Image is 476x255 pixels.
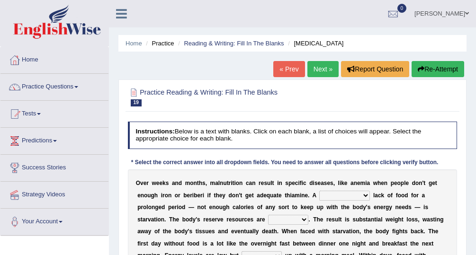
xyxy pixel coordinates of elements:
b: u [223,180,226,186]
b: o [415,180,419,186]
b: t [435,180,437,186]
b: r [175,204,177,211]
b: , [333,180,335,186]
b: g [151,192,154,199]
b: e [220,216,224,223]
b: h [154,192,158,199]
b: t [214,192,216,199]
b: s [278,204,282,211]
b: g [386,204,389,211]
b: n [395,204,399,211]
b: t [240,192,242,199]
b: a [350,180,354,186]
b: l [373,192,375,199]
b: e [159,180,162,186]
b: o [148,204,152,211]
b: f [300,180,302,186]
b: l [404,180,405,186]
b: s [251,216,254,223]
b: g [223,204,226,211]
b: p [401,180,404,186]
b: n [354,180,357,186]
b: a [249,180,252,186]
b: i [277,180,278,186]
b: e [405,180,409,186]
b: l [146,204,148,211]
b: a [266,204,269,211]
b: k [341,180,344,186]
b: o [179,204,182,211]
b: h [334,204,338,211]
b: i [331,204,332,211]
a: Strategy Videos [0,182,108,205]
b: e [263,192,267,199]
b: o [165,192,168,199]
b: b [183,192,187,199]
b: h [199,180,202,186]
b: g [429,180,432,186]
b: o [190,180,193,186]
b: n [384,180,387,186]
b: d [179,180,182,186]
a: Next » [307,61,339,77]
b: c [246,180,249,186]
b: e [262,216,265,223]
b: f [209,192,211,199]
b: h [172,216,176,223]
b: i [340,180,341,186]
b: e [212,216,215,223]
b: o [401,192,404,199]
a: Tests [0,101,108,124]
b: e [187,192,190,199]
b: n [419,180,422,186]
b: h [377,180,381,186]
b: . [164,216,166,223]
b: Instructions: [135,128,174,135]
b: h [226,204,229,211]
b: i [203,192,204,199]
b: d [404,192,408,199]
b: f [411,192,413,199]
b: c [295,180,298,186]
b: w [152,180,156,186]
b: i [313,180,314,186]
b: p [137,204,141,211]
b: y [193,216,196,223]
b: O [136,180,140,186]
b: a [292,192,295,199]
b: a [143,216,146,223]
b: y [363,204,366,211]
b: o [398,192,401,199]
a: « Prev [273,61,305,77]
b: o [236,180,239,186]
b: e [346,204,350,211]
b: d [260,192,263,199]
li: Practice [144,39,174,48]
b: l [338,180,340,186]
b: s [324,180,327,186]
b: b [352,204,356,211]
b: g [155,204,158,211]
b: k [381,192,385,199]
b: a [375,192,378,199]
b: o [158,216,161,223]
b: — [189,204,194,211]
b: , [206,180,207,186]
b: m [295,192,300,199]
a: Your Account [0,209,108,232]
li: [MEDICAL_DATA] [286,39,343,48]
b: . [308,192,309,199]
b: s [209,216,212,223]
b: e [144,180,147,186]
b: e [229,216,232,223]
b: o [294,204,297,211]
b: t [154,216,156,223]
b: o [143,204,146,211]
b: e [305,192,308,199]
b: s [202,180,206,186]
b: t [340,216,341,223]
b: n [239,180,242,186]
b: n [152,204,155,211]
b: r [242,216,244,223]
b: t [197,180,199,186]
